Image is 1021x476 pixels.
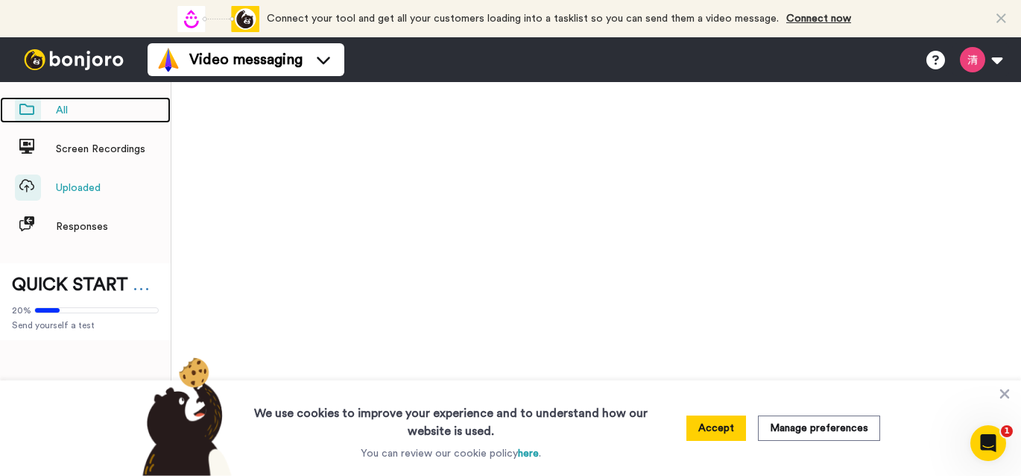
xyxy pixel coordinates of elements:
[12,319,159,331] span: Send yourself a test
[12,276,186,294] span: QUICK START GUIDE
[12,304,31,316] span: 20%
[518,448,539,459] a: here
[239,395,663,440] h3: We use cookies to improve your experience and to understand how our website is used.
[1001,425,1013,437] span: 1
[56,219,108,234] span: Responses
[786,13,851,24] a: Connect now
[758,416,880,441] button: Manage preferences
[56,103,68,118] span: All
[361,446,541,461] p: You can review our cookie policy .
[18,49,130,70] img: bj-logo-header-white.svg
[686,416,746,441] button: Accept
[267,13,779,24] span: Connect your tool and get all your customers loading into a tasklist so you can send them a video...
[189,49,303,70] span: Video messaging
[56,142,145,157] span: Screen Recordings
[56,181,101,195] span: Uploaded
[157,48,180,72] img: vm-color.svg
[177,6,259,32] div: animation
[129,357,239,476] img: bear-with-cookie.png
[970,425,1006,461] iframe: Intercom live chat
